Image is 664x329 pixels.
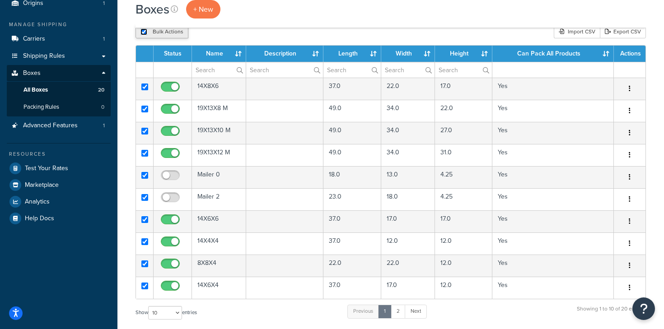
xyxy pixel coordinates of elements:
[98,86,104,94] span: 20
[391,305,406,318] a: 2
[492,122,614,144] td: Yes
[323,144,382,166] td: 49.0
[435,255,492,277] td: 12.0
[192,46,246,62] th: Name : activate to sort column ascending
[492,255,614,277] td: Yes
[435,78,492,100] td: 17.0
[7,82,111,98] a: All Boxes 20
[7,160,111,176] a: Test Your Rates
[7,210,111,227] a: Help Docs
[435,188,492,210] td: 4.25
[381,255,435,277] td: 22.0
[381,210,435,232] td: 17.0
[381,62,435,78] input: Search
[323,122,382,144] td: 49.0
[492,100,614,122] td: Yes
[492,78,614,100] td: Yes
[435,46,492,62] th: Height : activate to sort column ascending
[554,25,600,38] div: Import CSV
[492,188,614,210] td: Yes
[7,31,111,47] li: Carriers
[192,144,246,166] td: 19X13X12 M
[193,4,213,14] span: + New
[435,210,492,232] td: 17.0
[7,65,111,116] li: Boxes
[23,103,59,111] span: Packing Rules
[323,62,381,78] input: Search
[323,188,382,210] td: 23.0
[25,198,50,206] span: Analytics
[23,35,45,43] span: Carriers
[381,144,435,166] td: 34.0
[23,122,78,130] span: Advanced Features
[25,215,54,222] span: Help Docs
[246,46,323,62] th: Description : activate to sort column ascending
[23,52,65,60] span: Shipping Rules
[381,232,435,255] td: 12.0
[435,232,492,255] td: 12.0
[7,99,111,116] li: Packing Rules
[192,210,246,232] td: 14X6X6
[7,117,111,134] a: Advanced Features 1
[192,100,246,122] td: 19X13X8 M
[381,277,435,299] td: 17.0
[492,166,614,188] td: Yes
[192,122,246,144] td: 19X13X10 M
[614,46,645,62] th: Actions
[492,144,614,166] td: Yes
[23,70,41,77] span: Boxes
[577,304,646,323] div: Showing 1 to 10 of 20 entries
[103,35,105,43] span: 1
[7,31,111,47] a: Carriers 1
[192,232,246,255] td: 14X4X4
[323,277,382,299] td: 37.0
[435,100,492,122] td: 22.0
[435,277,492,299] td: 12.0
[7,48,111,65] a: Shipping Rules
[381,122,435,144] td: 34.0
[23,86,48,94] span: All Boxes
[492,277,614,299] td: Yes
[7,117,111,134] li: Advanced Features
[323,232,382,255] td: 37.0
[7,194,111,210] li: Analytics
[381,188,435,210] td: 18.0
[435,62,492,78] input: Search
[192,188,246,210] td: Mailer 2
[7,21,111,28] div: Manage Shipping
[381,78,435,100] td: 22.0
[192,78,246,100] td: 14X8X6
[405,305,427,318] a: Next
[492,46,614,62] th: Can Pack All Products : activate to sort column ascending
[192,166,246,188] td: Mailer 0
[7,82,111,98] li: All Boxes
[7,65,111,82] a: Boxes
[435,122,492,144] td: 27.0
[25,181,59,189] span: Marketplace
[323,46,382,62] th: Length : activate to sort column ascending
[154,46,192,62] th: Status
[103,122,105,130] span: 1
[492,210,614,232] td: Yes
[192,277,246,299] td: 14X6X4
[136,0,169,18] h1: Boxes
[101,103,104,111] span: 0
[632,297,655,320] button: Open Resource Center
[7,177,111,193] a: Marketplace
[192,255,246,277] td: 8X8X4
[25,165,68,172] span: Test Your Rates
[435,166,492,188] td: 4.25
[381,46,435,62] th: Width : activate to sort column ascending
[323,210,382,232] td: 37.0
[323,100,382,122] td: 49.0
[323,166,382,188] td: 18.0
[323,78,382,100] td: 37.0
[347,305,379,318] a: Previous
[136,25,188,38] button: Bulk Actions
[246,62,323,78] input: Search
[148,306,182,320] select: Showentries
